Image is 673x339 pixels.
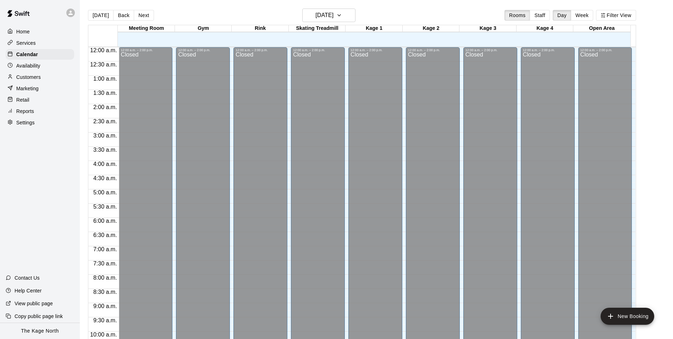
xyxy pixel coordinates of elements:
[16,28,30,35] p: Home
[16,74,41,81] p: Customers
[553,10,571,21] button: Day
[92,246,119,252] span: 7:00 a.m.
[6,60,74,71] a: Availability
[118,25,175,32] div: Meeting Room
[92,275,119,281] span: 8:00 a.m.
[16,62,40,69] p: Availability
[302,9,355,22] button: [DATE]
[504,10,530,21] button: Rooms
[16,108,34,115] p: Reports
[92,133,119,139] span: 3:00 a.m.
[21,327,59,335] p: The Kage North
[465,48,515,52] div: 12:00 a.m. – 2:00 p.m.
[6,26,74,37] a: Home
[92,104,119,110] span: 2:00 a.m.
[92,175,119,181] span: 4:30 a.m.
[459,25,516,32] div: Kage 3
[16,51,38,58] p: Calendar
[6,38,74,48] a: Services
[92,90,119,96] span: 1:30 a.m.
[580,48,630,52] div: 12:00 a.m. – 2:00 p.m.
[6,95,74,105] a: Retail
[92,317,119,323] span: 9:30 a.m.
[92,260,119,267] span: 7:30 a.m.
[92,76,119,82] span: 1:00 a.m.
[403,25,459,32] div: Kage 2
[92,232,119,238] span: 6:30 a.m.
[6,106,74,117] a: Reports
[15,274,40,281] p: Contact Us
[346,25,402,32] div: Kage 1
[88,61,119,68] span: 12:30 a.m.
[88,10,114,21] button: [DATE]
[121,48,171,52] div: 12:00 a.m. – 2:00 p.m.
[175,25,232,32] div: Gym
[573,25,630,32] div: Open Area
[232,25,288,32] div: Rink
[530,10,550,21] button: Staff
[236,48,285,52] div: 12:00 a.m. – 2:00 p.m.
[88,332,119,338] span: 10:00 a.m.
[601,308,654,325] button: add
[92,289,119,295] span: 8:30 a.m.
[16,39,36,47] p: Services
[134,10,154,21] button: Next
[596,10,636,21] button: Filter View
[517,25,573,32] div: Kage 4
[16,119,35,126] p: Settings
[15,313,63,320] p: Copy public page link
[113,10,134,21] button: Back
[408,48,458,52] div: 12:00 a.m. – 2:00 p.m.
[92,161,119,167] span: 4:00 a.m.
[15,300,53,307] p: View public page
[289,25,346,32] div: Skating Treadmill
[92,147,119,153] span: 3:30 a.m.
[351,48,400,52] div: 12:00 a.m. – 2:00 p.m.
[6,49,74,60] a: Calendar
[16,85,39,92] p: Marketing
[178,48,228,52] div: 12:00 a.m. – 2:00 p.m.
[16,96,29,103] p: Retail
[6,117,74,128] a: Settings
[92,189,119,195] span: 5:00 a.m.
[293,48,343,52] div: 12:00 a.m. – 2:00 p.m.
[315,10,333,20] h6: [DATE]
[523,48,573,52] div: 12:00 a.m. – 2:00 p.m.
[92,218,119,224] span: 6:00 a.m.
[15,287,42,294] p: Help Center
[6,72,74,82] a: Customers
[92,118,119,124] span: 2:30 a.m.
[92,204,119,210] span: 5:30 a.m.
[92,303,119,309] span: 9:00 a.m.
[6,83,74,94] a: Marketing
[88,47,119,53] span: 12:00 a.m.
[571,10,593,21] button: Week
